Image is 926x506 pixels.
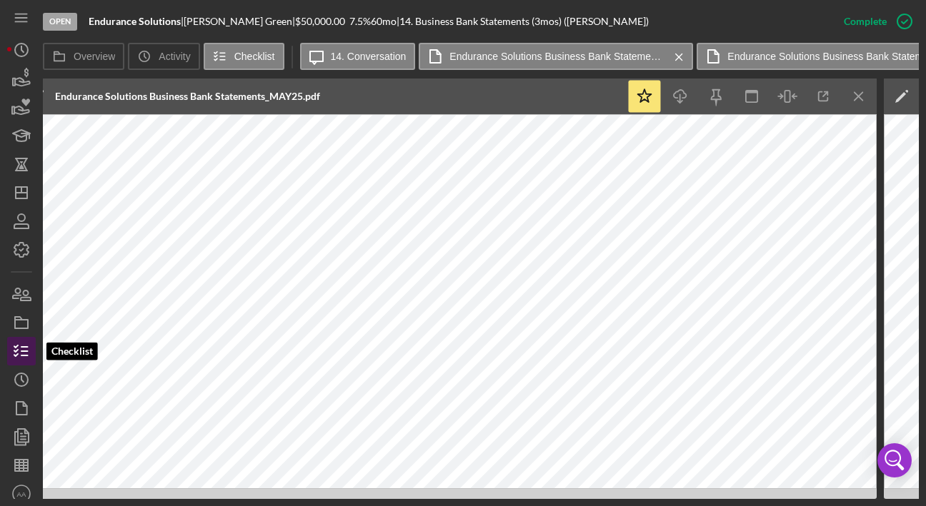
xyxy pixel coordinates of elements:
[300,43,416,70] button: 14. Conversation
[89,15,181,27] b: Endurance Solutions
[159,51,190,62] label: Activity
[397,16,649,27] div: | 14. Business Bank Statements (3mos) ([PERSON_NAME])
[349,16,371,27] div: 7.5 %
[128,43,199,70] button: Activity
[234,51,275,62] label: Checklist
[43,43,124,70] button: Overview
[55,91,320,102] div: Endurance Solutions Business Bank Statements_MAY25.pdf
[419,43,693,70] button: Endurance Solutions Business Bank Statements_MAY25.pdf
[17,490,26,498] text: AA
[74,51,115,62] label: Overview
[204,43,284,70] button: Checklist
[43,13,77,31] div: Open
[371,16,397,27] div: 60 mo
[295,16,349,27] div: $50,000.00
[844,7,887,36] div: Complete
[184,16,295,27] div: [PERSON_NAME] Green |
[331,51,407,62] label: 14. Conversation
[449,51,664,62] label: Endurance Solutions Business Bank Statements_MAY25.pdf
[830,7,919,36] button: Complete
[877,443,912,477] div: Open Intercom Messenger
[89,16,184,27] div: |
